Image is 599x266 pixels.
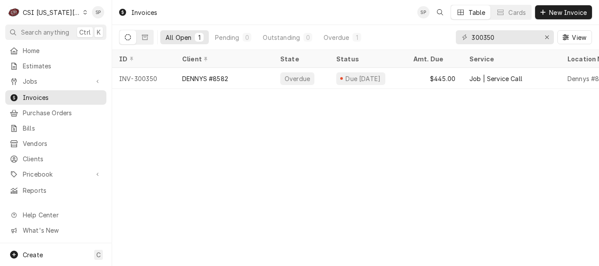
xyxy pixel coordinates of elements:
div: 1 [197,33,202,42]
div: DENNYS #8582 [182,74,228,83]
span: Search anything [21,28,69,37]
div: Cards [508,8,526,17]
div: Service [469,54,552,64]
div: Pending [215,33,239,42]
div: $445.00 [406,68,462,89]
span: Home [23,46,102,55]
div: 0 [305,33,310,42]
span: Ctrl [79,28,91,37]
span: Clients [23,154,102,163]
span: Vendors [23,139,102,148]
div: SP [417,6,430,18]
span: Purchase Orders [23,108,102,117]
a: Go to Pricebook [5,167,106,181]
a: Go to Help Center [5,208,106,222]
input: Keyword search [472,30,537,44]
div: Due [DATE] [345,74,382,83]
button: Search anythingCtrlK [5,25,106,40]
a: Go to What's New [5,223,106,238]
div: ID [119,54,166,64]
div: CSI [US_STATE][GEOGRAPHIC_DATA]. [23,8,81,17]
a: Invoices [5,90,106,105]
div: State [280,54,322,64]
div: Status [336,54,398,64]
div: INV-300350 [112,68,175,89]
a: Vendors [5,136,106,151]
div: C [8,6,20,18]
div: Amt. Due [413,54,454,64]
div: Overdue [284,74,311,83]
a: Go to Jobs [5,74,106,89]
div: SP [92,6,104,18]
div: Shelley Politte's Avatar [417,6,430,18]
span: Create [23,251,43,259]
span: Jobs [23,77,89,86]
a: Bills [5,121,106,135]
span: Estimates [23,61,102,71]
span: Help Center [23,210,101,220]
span: New Invoice [547,8,588,17]
div: 0 [244,33,250,42]
a: Reports [5,183,106,198]
div: All Open [166,33,191,42]
a: Purchase Orders [5,106,106,120]
div: Outstanding [263,33,300,42]
div: Overdue [324,33,349,42]
span: Pricebook [23,170,89,179]
div: Client [182,54,264,64]
a: Estimates [5,59,106,73]
button: New Invoice [535,5,592,19]
div: Job | Service Call [469,74,522,83]
span: Bills [23,124,102,133]
a: Clients [5,152,106,166]
div: 1 [354,33,359,42]
span: C [96,250,101,259]
span: Reports [23,186,102,195]
a: Home [5,43,106,58]
span: What's New [23,226,101,235]
span: Invoices [23,93,102,102]
span: K [97,28,101,37]
span: View [570,33,588,42]
button: View [557,30,592,44]
div: Shelley Politte's Avatar [92,6,104,18]
div: CSI Kansas City.'s Avatar [8,6,20,18]
button: Open search [433,5,447,19]
div: Table [469,8,486,17]
button: Erase input [540,30,554,44]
